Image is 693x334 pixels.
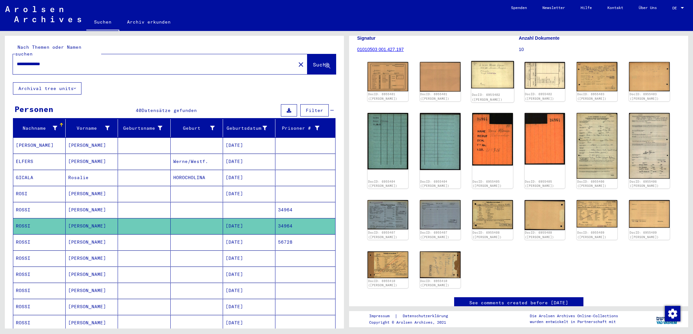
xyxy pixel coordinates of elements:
mat-cell: [DATE] [223,170,275,186]
img: Arolsen_neg.svg [5,6,81,22]
a: DocID: 6955405 ([PERSON_NAME]) [473,180,502,188]
div: | [369,313,456,319]
div: Geburtsdatum [226,123,275,133]
img: 002.jpg [629,62,670,91]
span: Datensätze gefunden [142,107,197,113]
mat-header-cell: Geburtsdatum [223,119,275,137]
mat-header-cell: Prisoner # [275,119,335,137]
img: 001.jpg [577,113,617,179]
a: Suchen [86,14,119,31]
div: Nachname [16,123,65,133]
a: See comments created before [DATE] [469,299,568,306]
mat-cell: 34964 [275,202,335,218]
mat-cell: [PERSON_NAME] [66,283,118,299]
a: DocID: 6955409 ([PERSON_NAME]) [577,231,606,239]
mat-cell: [PERSON_NAME] [66,234,118,250]
a: DocID: 6955403 ([PERSON_NAME]) [577,92,606,100]
a: Datenschutzerklärung [398,313,456,319]
mat-cell: ROSSI [13,299,66,315]
a: Impressum [369,313,395,319]
mat-cell: [DATE] [223,234,275,250]
img: 001.jpg [368,251,408,278]
mat-cell: [DATE] [223,267,275,282]
mat-cell: GICALA [13,170,66,186]
a: Archiv erkunden [119,14,178,30]
a: DocID: 6955402 ([PERSON_NAME]) [525,92,554,100]
div: Prisoner # [278,125,319,132]
a: 01010503 001.427.197 [357,47,404,52]
mat-cell: [DATE] [223,299,275,315]
div: Vorname [68,123,118,133]
mat-cell: [PERSON_NAME] [66,315,118,331]
img: 002.jpg [525,200,565,230]
a: DocID: 6955404 ([PERSON_NAME]) [368,180,397,188]
img: 001.jpg [577,200,617,228]
mat-cell: ROSSI [13,202,66,218]
img: 002.jpg [420,200,461,229]
p: Copyright © Arolsen Archives, 2021 [369,319,456,325]
a: DocID: 6955402 ([PERSON_NAME]) [472,93,502,101]
button: Clear [294,58,307,71]
img: 001.jpg [472,113,513,166]
img: 001.jpg [368,200,408,229]
mat-cell: ROSSI [13,267,66,282]
a: DocID: 6955406 ([PERSON_NAME]) [577,180,606,188]
span: 40 [136,107,142,113]
p: wurden entwickelt in Partnerschaft mit [530,319,618,325]
mat-cell: [DATE] [223,154,275,169]
img: 002.jpg [525,62,565,88]
a: DocID: 6955405 ([PERSON_NAME]) [525,180,554,188]
mat-cell: ELFERS [13,154,66,169]
mat-cell: Rosalie [66,170,118,186]
span: DE [672,6,679,10]
div: Geburt‏ [173,125,215,132]
mat-cell: [DATE] [223,186,275,202]
p: Die Arolsen Archives Online-Collections [530,313,618,319]
a: DocID: 6955403 ([PERSON_NAME]) [630,92,659,100]
mat-header-cell: Geburt‏ [171,119,223,137]
div: Nachname [16,125,57,132]
span: Filter [306,107,323,113]
div: Geburt‏ [173,123,223,133]
div: Geburtsname [121,125,162,132]
div: Zustimmung ändern [665,306,680,321]
mat-cell: ROSSI [13,250,66,266]
img: 002.jpg [420,62,461,92]
mat-header-cell: Geburtsname [118,119,170,137]
img: Zustimmung ändern [665,306,680,321]
a: DocID: 6955401 ([PERSON_NAME]) [368,92,397,100]
span: Suche [313,61,329,68]
mat-header-cell: Nachname [13,119,66,137]
div: Geburtsname [121,123,170,133]
img: 002.jpg [525,113,565,165]
mat-cell: [PERSON_NAME] [66,299,118,315]
p: 10 [519,46,680,53]
button: Filter [300,104,329,116]
a: DocID: 6955410 ([PERSON_NAME]) [420,279,449,287]
mat-cell: ROSSI [13,283,66,299]
mat-cell: [DATE] [223,137,275,153]
a: DocID: 6955401 ([PERSON_NAME]) [420,92,449,100]
b: Signatur [357,35,376,41]
img: 002.jpg [629,200,670,228]
mat-cell: [PERSON_NAME] [66,218,118,234]
mat-cell: [DATE] [223,283,275,299]
a: DocID: 6955408 ([PERSON_NAME]) [473,231,502,239]
mat-cell: [PERSON_NAME] [66,202,118,218]
div: Personen [15,103,53,115]
mat-cell: Werne/Westf. [171,154,223,169]
mat-cell: [PERSON_NAME] [66,154,118,169]
img: 001.jpg [368,62,408,91]
mat-label: Nach Themen oder Namen suchen [15,44,81,57]
a: DocID: 6955410 ([PERSON_NAME]) [368,279,397,287]
mat-cell: ROSI [13,186,66,202]
a: DocID: 6955407 ([PERSON_NAME]) [368,231,397,239]
mat-cell: [PERSON_NAME] [13,137,66,153]
img: yv_logo.png [655,311,679,327]
mat-cell: [PERSON_NAME] [66,267,118,282]
mat-cell: [DATE] [223,250,275,266]
mat-header-cell: Vorname [66,119,118,137]
a: DocID: 6955409 ([PERSON_NAME]) [630,231,659,239]
mat-cell: ROSSI [13,218,66,234]
mat-icon: close [297,61,305,68]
